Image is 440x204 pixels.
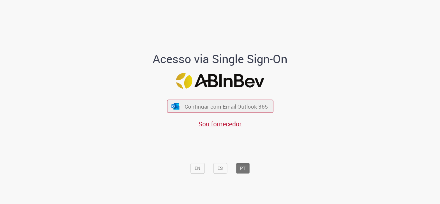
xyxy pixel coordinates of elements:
button: ES [213,163,227,174]
button: ícone Azure/Microsoft 360 Continuar com Email Outlook 365 [167,100,273,113]
h1: Acesso via Single Sign-On [131,53,310,65]
button: PT [236,163,250,174]
img: Logo ABInBev [176,73,264,89]
button: EN [190,163,205,174]
img: ícone Azure/Microsoft 360 [171,103,180,110]
span: Continuar com Email Outlook 365 [185,103,268,110]
a: Sou fornecedor [198,120,242,129]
